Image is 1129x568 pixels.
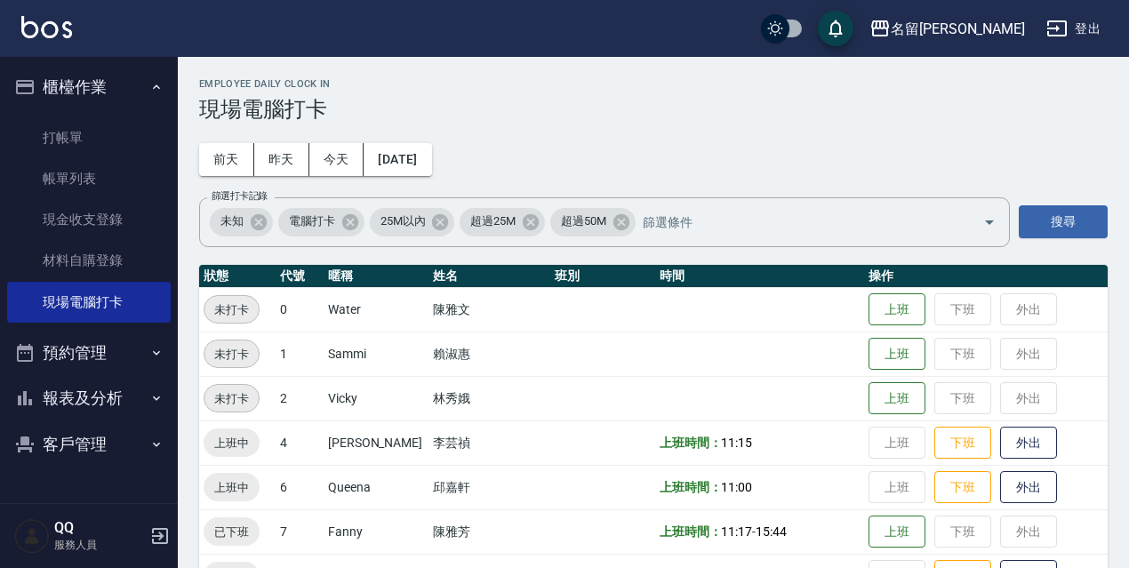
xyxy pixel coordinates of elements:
span: 上班中 [204,434,260,452]
span: 未知 [210,212,254,230]
td: 4 [276,420,324,465]
span: 超過50M [550,212,617,230]
td: 6 [276,465,324,509]
td: 李芸禎 [428,420,550,465]
button: 名留[PERSON_NAME] [862,11,1032,47]
button: Open [975,208,1004,236]
span: 上班中 [204,478,260,497]
span: 超過25M [460,212,526,230]
div: 超過25M [460,208,545,236]
span: 未打卡 [204,345,259,364]
td: Queena [324,465,428,509]
span: 11:15 [721,436,752,450]
td: Vicky [324,376,428,420]
td: 陳雅文 [428,287,550,332]
span: 15:44 [756,524,787,539]
img: Person [14,518,50,554]
label: 篩選打卡記錄 [212,189,268,203]
span: 未打卡 [204,300,259,319]
span: 25M以內 [370,212,436,230]
h5: QQ [54,519,145,537]
span: 11:17 [721,524,752,539]
button: [DATE] [364,143,431,176]
p: 服務人員 [54,537,145,553]
td: [PERSON_NAME] [324,420,428,465]
a: 打帳單 [7,117,171,158]
div: 未知 [210,208,273,236]
button: 下班 [934,471,991,504]
td: 1 [276,332,324,376]
div: 名留[PERSON_NAME] [891,18,1025,40]
b: 上班時間： [660,480,722,494]
button: save [818,11,853,46]
th: 班別 [550,265,655,288]
button: 今天 [309,143,364,176]
span: 未打卡 [204,389,259,408]
th: 暱稱 [324,265,428,288]
h3: 現場電腦打卡 [199,97,1108,122]
td: Water [324,287,428,332]
th: 狀態 [199,265,276,288]
button: 上班 [869,382,925,415]
span: 電腦打卡 [278,212,346,230]
button: 前天 [199,143,254,176]
td: - [655,509,865,554]
button: 上班 [869,516,925,548]
button: 預約管理 [7,330,171,376]
td: 賴淑惠 [428,332,550,376]
button: 外出 [1000,427,1057,460]
div: 電腦打卡 [278,208,364,236]
div: 超過50M [550,208,636,236]
button: 上班 [869,293,925,326]
td: Sammi [324,332,428,376]
h2: Employee Daily Clock In [199,78,1108,90]
input: 篩選條件 [638,206,952,237]
a: 帳單列表 [7,158,171,199]
button: 上班 [869,338,925,371]
button: 下班 [934,427,991,460]
a: 現場電腦打卡 [7,282,171,323]
th: 代號 [276,265,324,288]
button: 昨天 [254,143,309,176]
a: 材料自購登錄 [7,240,171,281]
button: 外出 [1000,471,1057,504]
td: 林秀娥 [428,376,550,420]
td: Fanny [324,509,428,554]
a: 現金收支登錄 [7,199,171,240]
button: 報表及分析 [7,375,171,421]
td: 陳雅芳 [428,509,550,554]
button: 櫃檯作業 [7,64,171,110]
button: 登出 [1039,12,1108,45]
td: 0 [276,287,324,332]
th: 操作 [864,265,1108,288]
td: 2 [276,376,324,420]
button: 客戶管理 [7,421,171,468]
span: 11:00 [721,480,752,494]
th: 時間 [655,265,865,288]
th: 姓名 [428,265,550,288]
td: 7 [276,509,324,554]
img: Logo [21,16,72,38]
div: 25M以內 [370,208,455,236]
button: 搜尋 [1019,205,1108,238]
td: 邱嘉軒 [428,465,550,509]
span: 已下班 [204,523,260,541]
b: 上班時間： [660,436,722,450]
b: 上班時間： [660,524,722,539]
